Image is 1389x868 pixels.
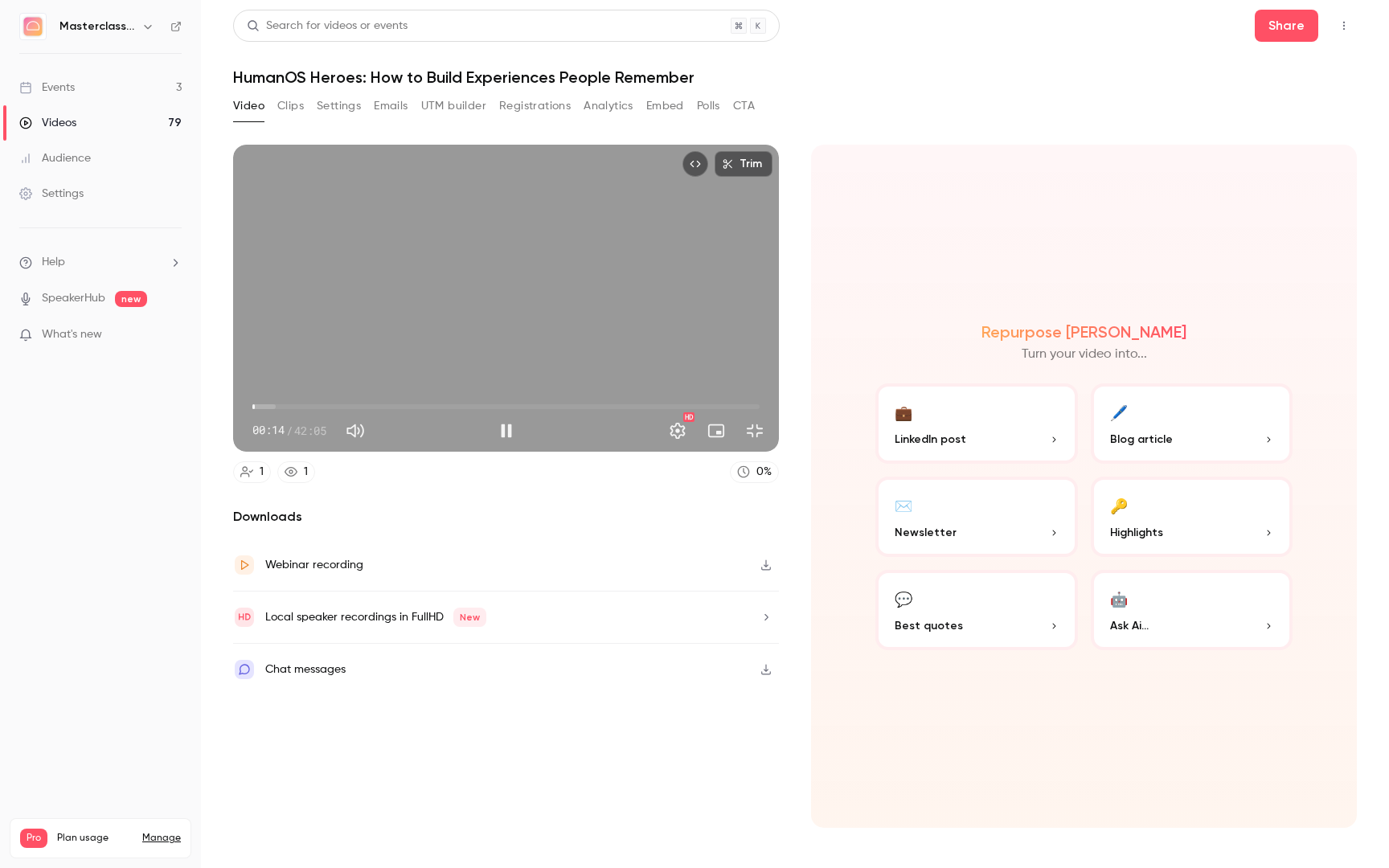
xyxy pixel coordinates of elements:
button: Analytics [584,93,633,119]
button: 🖊️Blog article [1091,383,1293,464]
span: Blog article [1110,431,1173,448]
button: UTM builder [421,93,486,119]
div: 🖊️ [1110,399,1128,424]
button: 🔑Highlights [1091,477,1293,557]
span: Newsletter [895,524,957,541]
span: new [115,291,147,307]
div: Webinar recording [265,555,363,575]
button: Settings [317,93,361,119]
div: HD [683,412,694,422]
a: Manage [142,832,181,845]
div: 00:14 [252,422,326,439]
iframe: Noticeable Trigger [162,328,182,342]
div: Events [19,80,75,96]
span: Ask Ai... [1110,617,1149,634]
button: Pause [490,415,522,447]
div: 💬 [895,586,912,611]
span: LinkedIn post [895,431,966,448]
button: Exit full screen [739,415,771,447]
button: Turn on miniplayer [700,415,732,447]
button: 🤖Ask Ai... [1091,570,1293,650]
a: 0% [730,461,779,483]
button: Emails [374,93,408,119]
a: 1 [277,461,315,483]
div: Settings [19,186,84,202]
button: 💼LinkedIn post [875,383,1078,464]
span: Help [42,254,65,271]
div: 💼 [895,399,912,424]
span: 00:14 [252,422,285,439]
p: Turn your video into... [1022,345,1147,364]
div: Chat messages [265,660,346,679]
div: 🔑 [1110,493,1128,518]
button: CTA [733,93,755,119]
span: Plan usage [57,832,133,845]
button: Embed video [682,151,708,177]
h6: Masterclass Channel [59,18,135,35]
button: Settings [662,415,694,447]
li: help-dropdown-opener [19,254,182,271]
div: 🤖 [1110,586,1128,611]
button: Video [233,93,264,119]
a: SpeakerHub [42,290,105,307]
a: 1 [233,461,271,483]
h2: Downloads [233,507,779,526]
span: Highlights [1110,524,1163,541]
button: Embed [646,93,684,119]
span: Pro [20,829,47,848]
h1: HumanOS Heroes: How to Build Experiences People Remember [233,68,1357,87]
img: Masterclass Channel [20,14,46,39]
span: Best quotes [895,617,963,634]
div: Search for videos or events [247,18,408,35]
span: 42:05 [294,422,326,439]
button: Clips [277,93,304,119]
button: Share [1255,10,1318,42]
div: ✉️ [895,493,912,518]
span: / [286,422,293,439]
div: 0 % [756,464,772,481]
button: ✉️Newsletter [875,477,1078,557]
div: 1 [260,464,264,481]
button: Polls [697,93,720,119]
button: 💬Best quotes [875,570,1078,650]
h2: Repurpose [PERSON_NAME] [981,322,1186,342]
button: Registrations [499,93,571,119]
button: Mute [339,415,371,447]
span: What's new [42,326,102,343]
button: Top Bar Actions [1331,13,1357,39]
button: Trim [715,151,772,177]
div: Videos [19,115,76,131]
div: 1 [304,464,308,481]
div: Audience [19,150,91,166]
div: Local speaker recordings in FullHD [265,608,486,627]
span: New [453,608,486,627]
